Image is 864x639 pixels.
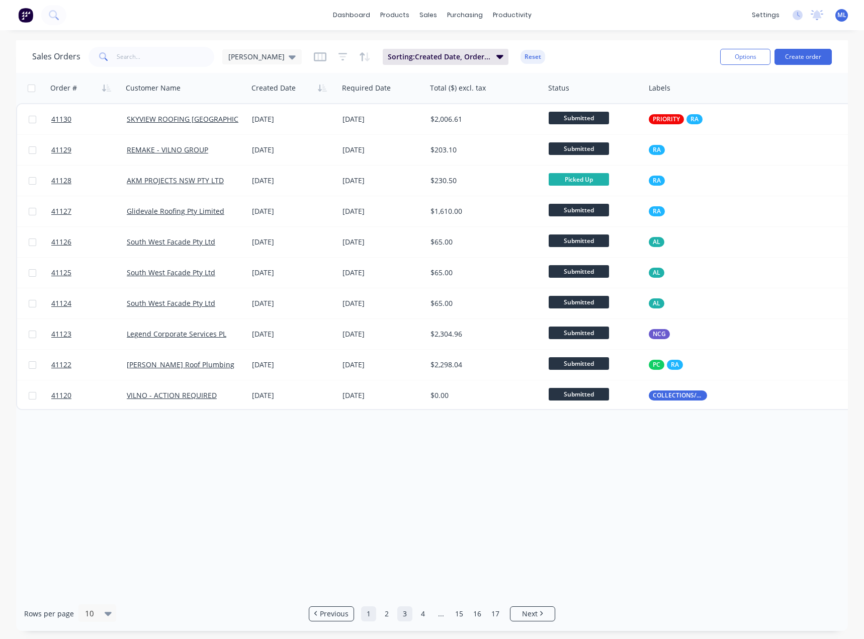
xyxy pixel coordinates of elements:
div: Total ($) excl. tax [430,83,486,93]
div: [DATE] [342,114,422,124]
span: NCG [653,329,666,339]
div: [DATE] [252,114,334,124]
div: [DATE] [252,176,334,186]
a: SKYVIEW ROOFING [GEOGRAPHIC_DATA] P/L [127,114,273,124]
span: AL [653,268,660,278]
button: Reset [521,50,545,64]
button: RA [649,145,665,155]
a: Previous page [309,609,354,619]
a: Page 16 [470,606,485,621]
div: Required Date [342,83,391,93]
span: 41120 [51,390,71,401]
span: Submitted [549,357,609,370]
ul: Pagination [305,606,559,621]
a: 41127 [51,196,127,226]
button: COLLECTIONS/RETURNS [649,390,707,401]
div: $0.00 [430,390,535,401]
div: $230.50 [430,176,535,186]
span: 41122 [51,360,71,370]
div: Status [548,83,569,93]
button: Create order [774,49,832,65]
a: Next page [510,609,555,619]
div: Order # [50,83,77,93]
div: [DATE] [252,237,334,247]
span: Submitted [549,327,609,339]
button: AL [649,298,664,308]
span: Submitted [549,234,609,247]
div: $2,006.61 [430,114,535,124]
a: 41129 [51,135,127,165]
span: 41123 [51,329,71,339]
span: RA [690,114,699,124]
span: PRIORITY [653,114,680,124]
button: PRIORITYRA [649,114,703,124]
span: RA [653,206,661,216]
span: Submitted [549,204,609,216]
div: $2,298.04 [430,360,535,370]
div: [DATE] [252,268,334,278]
div: [DATE] [342,268,422,278]
div: [DATE] [342,360,422,370]
div: settings [747,8,785,23]
img: Factory [18,8,33,23]
span: Submitted [549,388,609,401]
span: AL [653,298,660,308]
a: Page 1 [361,606,376,621]
div: [DATE] [252,360,334,370]
button: NCG [649,329,670,339]
div: [DATE] [342,206,422,216]
a: Page 2 [379,606,394,621]
a: 41130 [51,104,127,134]
div: [DATE] [252,298,334,308]
div: products [375,8,414,23]
div: [DATE] [342,329,422,339]
span: 41129 [51,145,71,155]
a: [PERSON_NAME] Roof Plumbing [127,360,234,369]
span: Previous [320,609,349,619]
div: productivity [488,8,537,23]
span: Submitted [549,112,609,124]
span: Submitted [549,296,609,308]
a: 41125 [51,258,127,288]
a: Page 3 is your current page [397,606,412,621]
a: Page 4 [415,606,430,621]
a: South West Facade Pty Ltd [127,268,215,277]
span: 41126 [51,237,71,247]
div: sales [414,8,442,23]
div: [DATE] [252,206,334,216]
div: [DATE] [342,145,422,155]
button: RA [649,176,665,186]
span: Submitted [549,265,609,278]
a: South West Facade Pty Ltd [127,298,215,308]
a: 41122 [51,350,127,380]
a: VILNO - ACTION REQUIRED [127,390,217,400]
div: Labels [649,83,670,93]
div: Customer Name [126,83,181,93]
span: Next [522,609,538,619]
a: Page 15 [452,606,467,621]
div: purchasing [442,8,488,23]
a: Glidevale Roofing Pty Limited [127,206,224,216]
div: [DATE] [342,298,422,308]
a: dashboard [328,8,375,23]
span: 41128 [51,176,71,186]
div: $2,304.96 [430,329,535,339]
div: [DATE] [342,237,422,247]
input: Search... [117,47,215,67]
span: RA [653,176,661,186]
span: RA [671,360,679,370]
div: $65.00 [430,237,535,247]
a: AKM PROJECTS NSW PTY LTD [127,176,224,185]
span: Sorting: Created Date, Order # [388,52,490,62]
div: [DATE] [342,390,422,401]
button: PCRA [649,360,683,370]
a: REMAKE - VILNO GROUP [127,145,208,154]
a: Legend Corporate Services PL [127,329,226,339]
a: 41126 [51,227,127,257]
div: [DATE] [342,176,422,186]
span: Picked Up [549,173,609,186]
span: 41130 [51,114,71,124]
h1: Sales Orders [32,52,80,61]
span: ML [837,11,846,20]
button: RA [649,206,665,216]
